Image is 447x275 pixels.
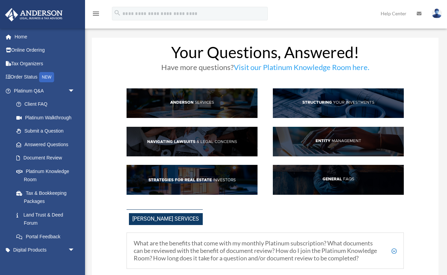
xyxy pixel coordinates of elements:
h3: Have more questions? [127,64,404,74]
a: Submit a Question [10,124,85,138]
a: Tax & Bookkeeping Packages [10,186,85,208]
img: User Pic [432,8,442,18]
span: arrow_drop_down [68,243,82,257]
a: Client FAQ [10,98,82,111]
img: AndServ_hdr [127,88,258,118]
a: Portal Feedback [10,230,85,243]
img: GenFAQ_hdr [273,165,404,194]
a: Platinum Knowledge Room [10,165,85,186]
div: NEW [39,72,54,82]
img: StructInv_hdr [273,88,404,118]
a: Platinum Q&Aarrow_drop_down [5,84,85,98]
a: Digital Productsarrow_drop_down [5,243,85,257]
img: NavLaw_hdr [127,127,258,156]
img: EntManag_hdr [273,127,404,156]
a: Order StatusNEW [5,70,85,84]
h1: Your Questions, Answered! [127,45,404,64]
h5: What are the benefits that come with my monthly Platinum subscription? What documents can be revi... [134,240,397,262]
i: menu [92,10,100,18]
span: arrow_drop_down [68,84,82,98]
a: Land Trust & Deed Forum [10,208,85,230]
a: Platinum Walkthrough [10,111,85,124]
span: [PERSON_NAME] Services [129,213,203,225]
a: Answered Questions [10,138,85,151]
a: Tax Organizers [5,57,85,70]
i: search [114,9,121,17]
img: StratsRE_hdr [127,165,258,194]
a: Visit our Platinum Knowledge Room here. [234,63,369,75]
a: menu [92,12,100,18]
a: Document Review [10,151,85,165]
a: Home [5,30,85,44]
img: Anderson Advisors Platinum Portal [3,8,65,21]
a: Online Ordering [5,44,85,57]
